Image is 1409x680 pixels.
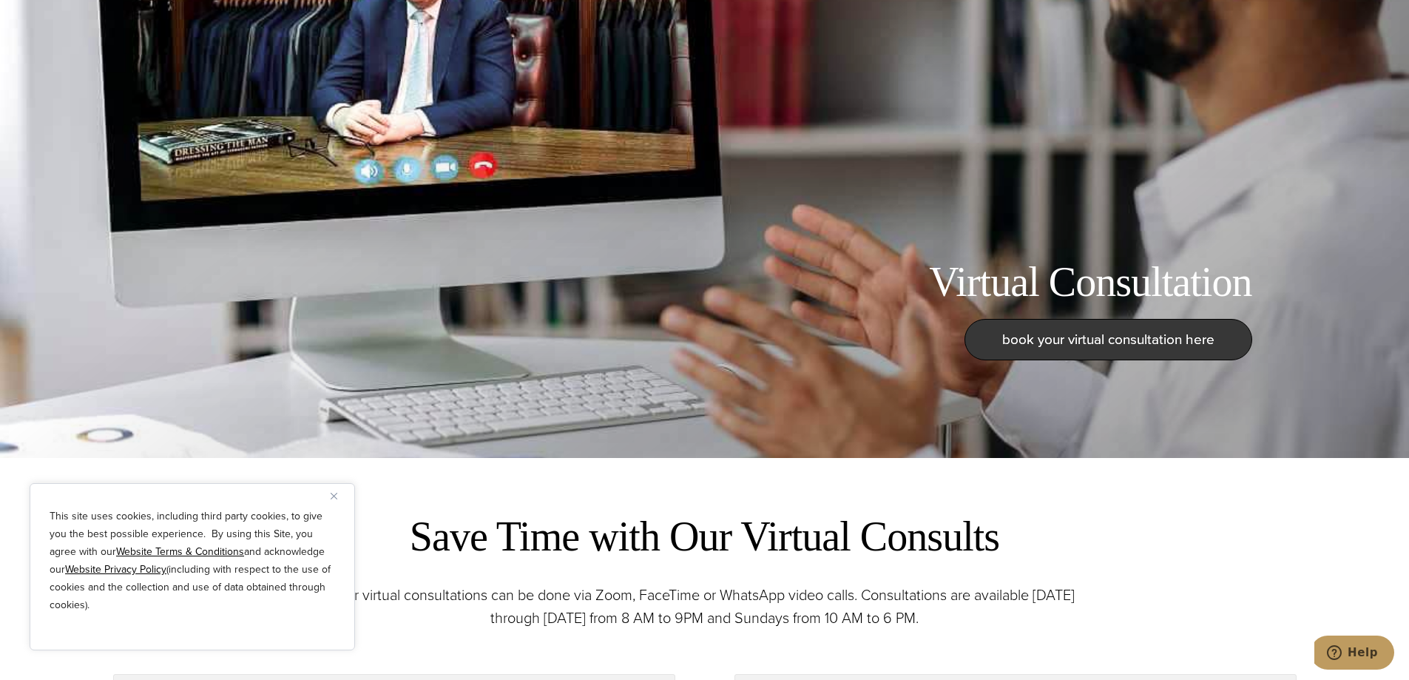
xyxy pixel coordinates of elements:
[331,487,348,505] button: Close
[313,584,1097,630] p: Our virtual consultations can be done via Zoom, FaceTime or WhatsApp video calls. Consultations a...
[116,544,244,559] a: Website Terms & Conditions
[1002,329,1214,350] span: book your virtual consultation here
[1314,636,1394,673] iframe: Opens a widget where you can chat to one of our agents
[313,510,1097,563] h2: Save Time with Our Virtual Consults
[65,562,166,577] a: Website Privacy Policy
[929,257,1251,307] h1: Virtual Consultation
[50,508,335,614] p: This site uses cookies, including third party cookies, to give you the best possible experience. ...
[331,493,337,499] img: Close
[964,319,1252,360] a: book your virtual consultation here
